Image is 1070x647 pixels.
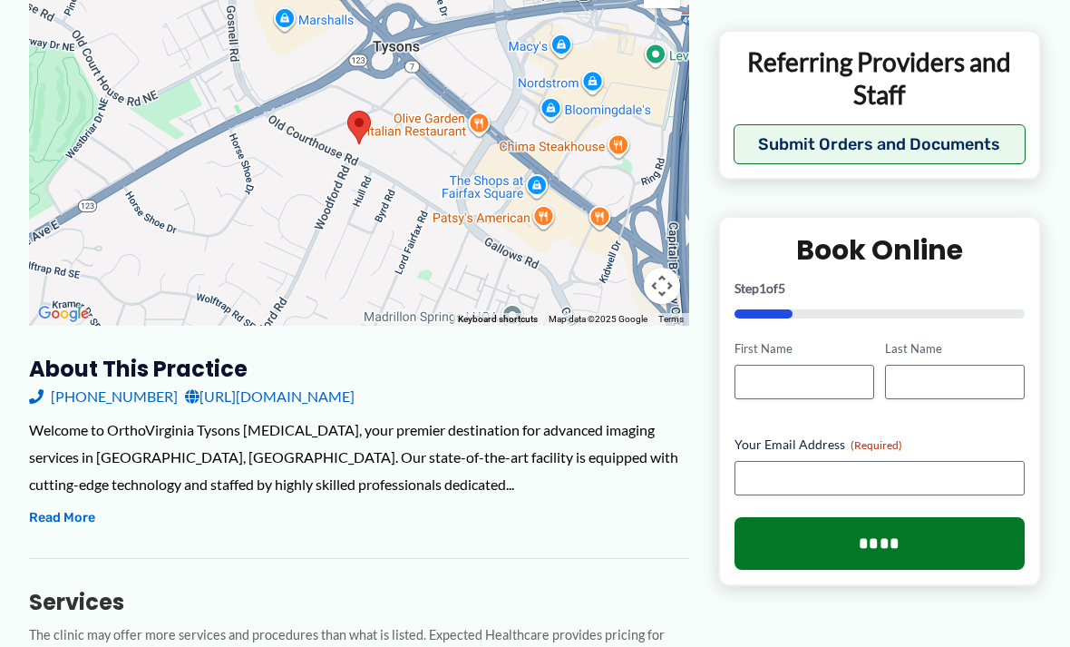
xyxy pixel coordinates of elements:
[734,340,874,358] label: First Name
[734,232,1025,268] h2: Book Online
[658,314,684,324] a: Terms (opens in new tab)
[734,282,1025,295] p: Step of
[34,302,93,326] a: Open this area in Google Maps (opens a new window)
[549,314,647,324] span: Map data ©2025 Google
[29,507,95,529] button: Read More
[29,417,689,497] div: Welcome to OrthoVirginia Tysons [MEDICAL_DATA], your premier destination for advanced imaging ser...
[885,340,1025,358] label: Last Name
[29,355,689,383] h3: About this practice
[734,435,1025,453] label: Your Email Address
[851,437,902,451] span: (Required)
[734,124,1026,164] button: Submit Orders and Documents
[29,588,689,616] h3: Services
[778,280,785,296] span: 5
[34,302,93,326] img: Google
[759,280,766,296] span: 1
[644,268,680,304] button: Map camera controls
[734,44,1026,111] p: Referring Providers and Staff
[458,313,538,326] button: Keyboard shortcuts
[29,383,178,410] a: [PHONE_NUMBER]
[185,383,355,410] a: [URL][DOMAIN_NAME]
